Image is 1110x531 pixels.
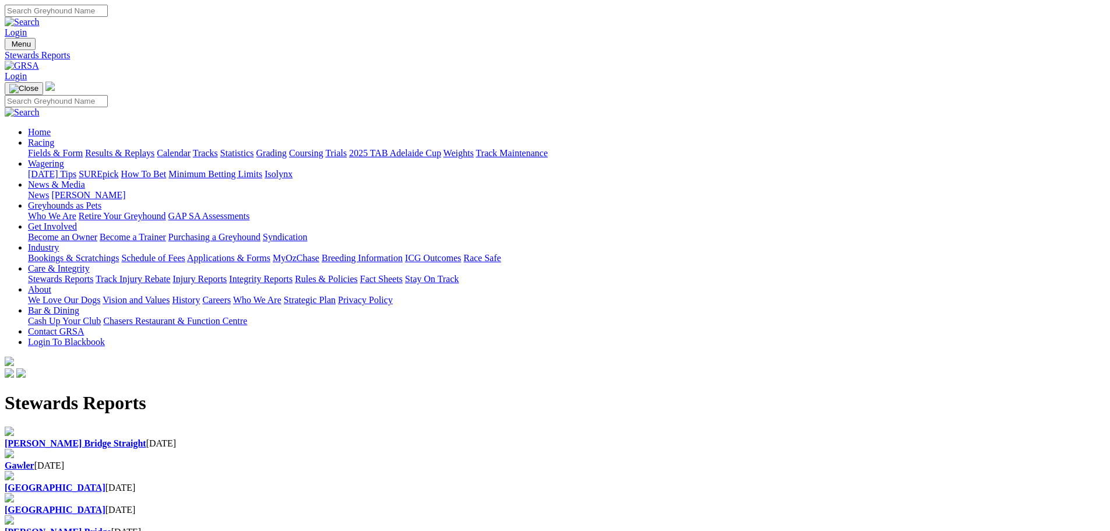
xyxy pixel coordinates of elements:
[289,148,323,158] a: Coursing
[202,295,231,305] a: Careers
[5,427,14,436] img: file-red.svg
[28,232,1105,242] div: Get Involved
[5,368,14,378] img: facebook.svg
[28,190,1105,201] div: News & Media
[5,61,39,71] img: GRSA
[168,211,250,221] a: GAP SA Assessments
[193,148,218,158] a: Tracks
[5,471,14,480] img: file-red.svg
[28,305,79,315] a: Bar & Dining
[5,27,27,37] a: Login
[5,449,14,458] img: file-red.svg
[265,169,293,179] a: Isolynx
[28,190,49,200] a: News
[85,148,154,158] a: Results & Replays
[5,505,1105,515] div: [DATE]
[28,169,1105,180] div: Wagering
[463,253,501,263] a: Race Safe
[5,392,1105,414] h1: Stewards Reports
[28,337,105,347] a: Login To Blackbook
[349,148,441,158] a: 2025 TAB Adelaide Cup
[322,253,403,263] a: Breeding Information
[28,295,1105,305] div: About
[28,148,1105,159] div: Racing
[5,515,14,525] img: file-red.svg
[443,148,474,158] a: Weights
[51,190,125,200] a: [PERSON_NAME]
[172,295,200,305] a: History
[5,50,1105,61] a: Stewards Reports
[96,274,170,284] a: Track Injury Rebate
[157,148,191,158] a: Calendar
[28,159,64,168] a: Wagering
[5,107,40,118] img: Search
[121,169,167,179] a: How To Bet
[5,438,146,448] a: [PERSON_NAME] Bridge Straight
[5,460,34,470] a: Gawler
[5,71,27,81] a: Login
[28,211,1105,221] div: Greyhounds as Pets
[172,274,227,284] a: Injury Reports
[5,460,1105,471] div: [DATE]
[103,295,170,305] a: Vision and Values
[28,138,54,147] a: Racing
[28,274,1105,284] div: Care & Integrity
[405,274,459,284] a: Stay On Track
[28,148,83,158] a: Fields & Form
[28,169,76,179] a: [DATE] Tips
[100,232,166,242] a: Become a Trainer
[103,316,247,326] a: Chasers Restaurant & Function Centre
[5,5,108,17] input: Search
[5,438,1105,449] div: [DATE]
[28,221,77,231] a: Get Involved
[28,180,85,189] a: News & Media
[5,95,108,107] input: Search
[12,40,31,48] span: Menu
[28,232,97,242] a: Become an Owner
[405,253,461,263] a: ICG Outcomes
[5,82,43,95] button: Toggle navigation
[5,483,105,493] a: [GEOGRAPHIC_DATA]
[28,295,100,305] a: We Love Our Dogs
[325,148,347,158] a: Trials
[263,232,307,242] a: Syndication
[28,316,1105,326] div: Bar & Dining
[476,148,548,158] a: Track Maintenance
[5,357,14,366] img: logo-grsa-white.png
[45,82,55,91] img: logo-grsa-white.png
[168,232,260,242] a: Purchasing a Greyhound
[5,505,105,515] a: [GEOGRAPHIC_DATA]
[187,253,270,263] a: Applications & Forms
[28,326,84,336] a: Contact GRSA
[28,211,76,221] a: Who We Are
[9,84,38,93] img: Close
[5,493,14,502] img: file-red.svg
[121,253,185,263] a: Schedule of Fees
[28,316,101,326] a: Cash Up Your Club
[28,253,119,263] a: Bookings & Scratchings
[28,274,93,284] a: Stewards Reports
[338,295,393,305] a: Privacy Policy
[295,274,358,284] a: Rules & Policies
[5,483,1105,493] div: [DATE]
[168,169,262,179] a: Minimum Betting Limits
[284,295,336,305] a: Strategic Plan
[28,201,101,210] a: Greyhounds as Pets
[28,284,51,294] a: About
[79,211,166,221] a: Retire Your Greyhound
[28,263,90,273] a: Care & Integrity
[28,242,59,252] a: Industry
[16,368,26,378] img: twitter.svg
[28,253,1105,263] div: Industry
[5,38,36,50] button: Toggle navigation
[360,274,403,284] a: Fact Sheets
[273,253,319,263] a: MyOzChase
[5,17,40,27] img: Search
[233,295,281,305] a: Who We Are
[28,127,51,137] a: Home
[256,148,287,158] a: Grading
[79,169,118,179] a: SUREpick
